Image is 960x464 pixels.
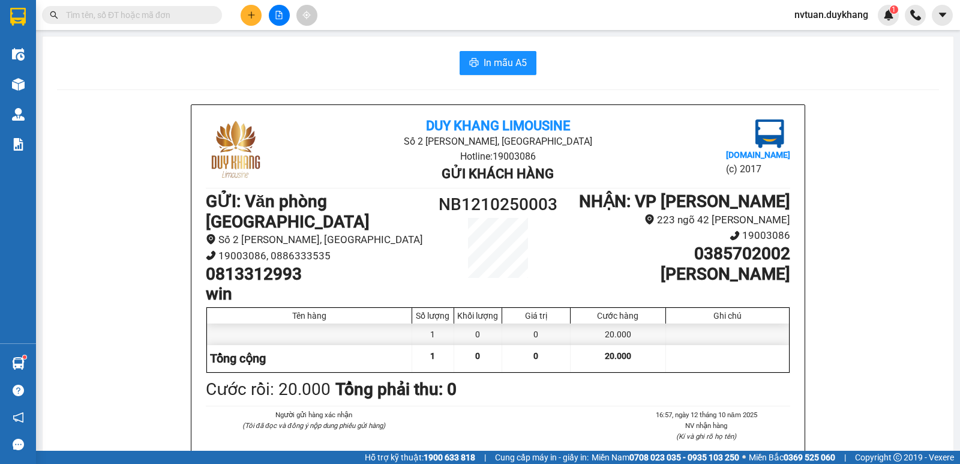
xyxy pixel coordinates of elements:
[883,10,894,20] img: icon-new-feature
[730,230,740,241] span: phone
[50,11,58,19] span: search
[412,324,454,345] div: 1
[206,119,266,179] img: logo.jpg
[457,311,499,321] div: Khối lượng
[502,324,571,345] div: 0
[726,150,790,160] b: [DOMAIN_NAME]
[749,451,835,464] span: Miền Bắc
[131,87,208,113] h1: NB1210250003
[12,78,25,91] img: warehouse-icon
[755,119,784,148] img: logo.jpg
[210,311,409,321] div: Tên hàng
[605,351,631,361] span: 20.000
[97,14,241,29] b: Duy Khang Limousine
[269,5,290,26] button: file-add
[893,453,902,462] span: copyright
[785,7,878,22] span: nvtuan.duykhang
[571,212,790,228] li: 223 ngõ 42 [PERSON_NAME]
[892,5,896,14] span: 1
[623,420,790,431] li: NV nhận hàng
[247,11,256,19] span: plus
[12,357,25,370] img: warehouse-icon
[296,5,317,26] button: aim
[430,351,435,361] span: 1
[13,412,24,423] span: notification
[676,432,736,441] i: (Kí và ghi rõ họ tên)
[15,87,124,167] b: GỬI : Văn phòng [GEOGRAPHIC_DATA]
[67,29,272,44] li: Số 2 [PERSON_NAME], [GEOGRAPHIC_DATA]
[579,191,790,211] b: NHẬN : VP [PERSON_NAME]
[644,214,655,224] span: environment
[475,351,480,361] span: 0
[937,10,948,20] span: caret-down
[910,10,921,20] img: phone-icon
[533,351,538,361] span: 0
[454,324,502,345] div: 0
[13,439,24,450] span: message
[12,108,25,121] img: warehouse-icon
[206,284,425,304] h1: win
[495,451,589,464] span: Cung cấp máy in - giấy in:
[574,311,662,321] div: Cước hàng
[592,451,739,464] span: Miền Nam
[10,8,26,26] img: logo-vxr
[571,324,666,345] div: 20.000
[335,379,457,399] b: Tổng phải thu: 0
[742,455,746,460] span: ⚪️
[206,191,370,232] b: GỬI : Văn phòng [GEOGRAPHIC_DATA]
[23,355,26,359] sup: 1
[113,62,225,77] b: Gửi khách hàng
[206,264,425,285] h1: 0813312993
[571,264,790,285] h1: [PERSON_NAME]
[241,5,262,26] button: plus
[629,453,739,462] strong: 0708 023 035 - 0935 103 250
[206,248,425,264] li: 19003086, 0886333535
[67,44,272,59] li: Hotline: 19003086
[571,244,790,264] h1: 0385702002
[469,58,479,69] span: printer
[206,234,216,244] span: environment
[669,311,786,321] div: Ghi chú
[206,376,331,403] div: Cước rồi : 20.000
[365,451,475,464] span: Hỗ trợ kỹ thuật:
[844,451,846,464] span: |
[505,311,567,321] div: Giá trị
[210,351,266,366] span: Tổng cộng
[275,11,283,19] span: file-add
[424,453,475,462] strong: 1900 633 818
[932,5,953,26] button: caret-down
[426,118,570,133] b: Duy Khang Limousine
[303,149,692,164] li: Hotline: 19003086
[442,166,554,181] b: Gửi khách hàng
[460,51,536,75] button: printerIn mẫu A5
[230,409,397,420] li: Người gửi hàng xác nhận
[13,385,24,396] span: question-circle
[726,161,790,176] li: (c) 2017
[242,421,385,430] i: (Tôi đã đọc và đồng ý nộp dung phiếu gửi hàng)
[12,138,25,151] img: solution-icon
[206,232,425,248] li: Số 2 [PERSON_NAME], [GEOGRAPHIC_DATA]
[484,55,527,70] span: In mẫu A5
[12,48,25,61] img: warehouse-icon
[890,5,898,14] sup: 1
[425,191,571,218] h1: NB1210250003
[571,227,790,244] li: 19003086
[15,15,75,75] img: logo.jpg
[623,409,790,420] li: 16:57, ngày 12 tháng 10 năm 2025
[415,311,451,321] div: Số lượng
[302,11,311,19] span: aim
[484,451,486,464] span: |
[66,8,208,22] input: Tìm tên, số ĐT hoặc mã đơn
[206,250,216,261] span: phone
[303,134,692,149] li: Số 2 [PERSON_NAME], [GEOGRAPHIC_DATA]
[784,453,835,462] strong: 0369 525 060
